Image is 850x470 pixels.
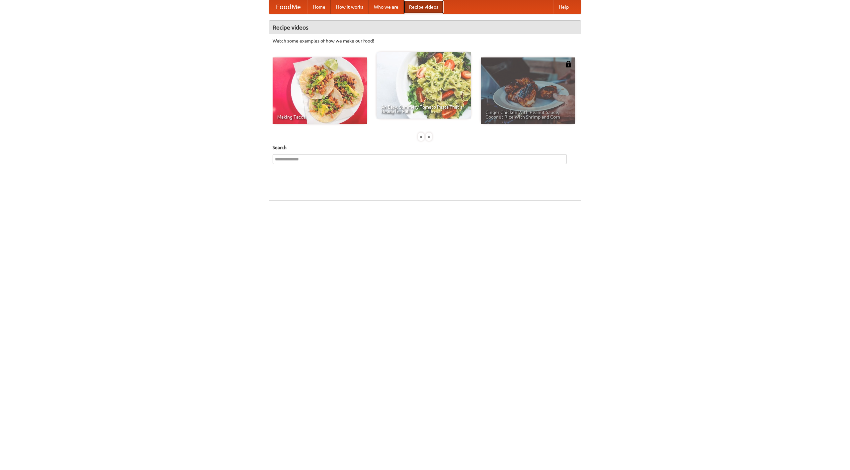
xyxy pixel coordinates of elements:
p: Watch some examples of how we make our food! [273,38,577,44]
img: 483408.png [565,61,572,67]
a: An Easy, Summery Tomato Pasta That's Ready for Fall [377,52,471,119]
a: Home [307,0,331,14]
span: An Easy, Summery Tomato Pasta That's Ready for Fall [381,105,466,114]
a: How it works [331,0,369,14]
div: « [418,133,424,141]
a: Who we are [369,0,404,14]
a: FoodMe [269,0,307,14]
a: Making Tacos [273,57,367,124]
div: » [426,133,432,141]
h5: Search [273,144,577,151]
h4: Recipe videos [269,21,581,34]
span: Making Tacos [277,115,362,119]
a: Help [553,0,574,14]
a: Recipe videos [404,0,444,14]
